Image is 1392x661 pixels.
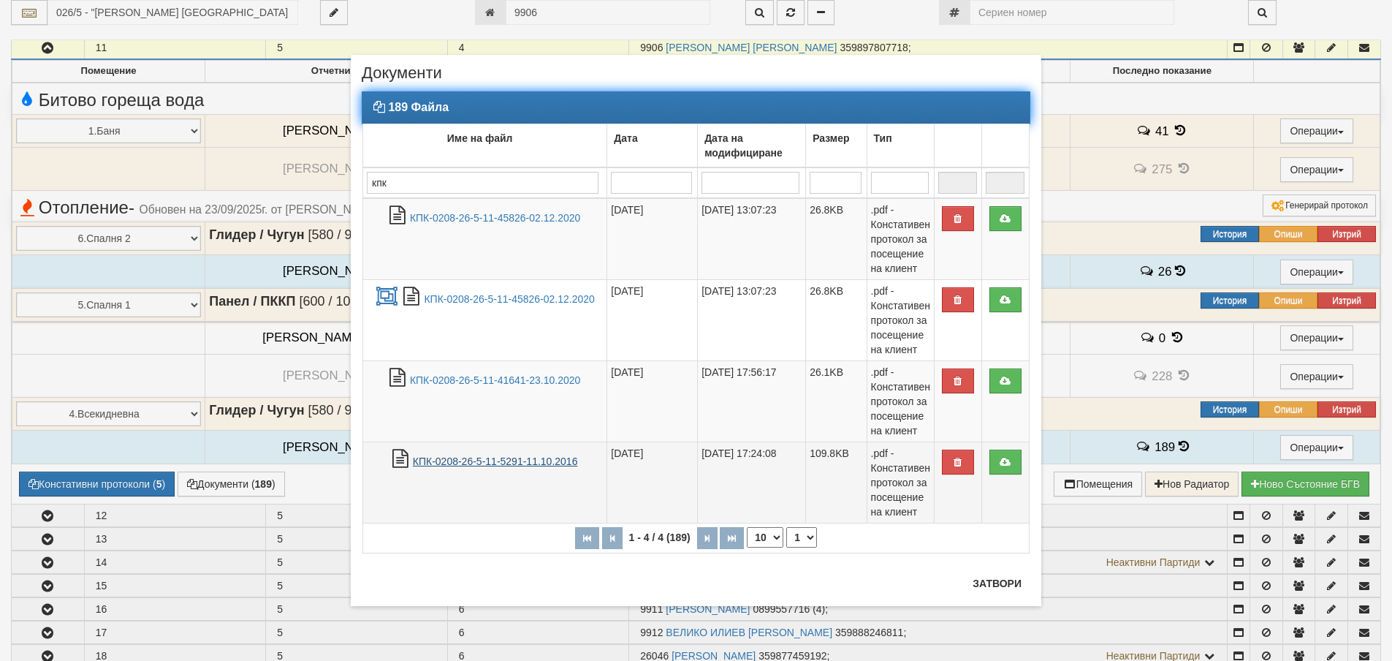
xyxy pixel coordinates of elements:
tr: КПК-0208-26-5-11-45826-02.12.2020.pdf - Констативен протокол за посещение на клиент [363,279,1030,360]
strong: 189 Файла [388,101,449,113]
td: Дата: No sort applied, activate to apply an ascending sort [607,124,698,167]
tr: КПК-0208-26-5-11-41641-23.10.2020.pdf - Констативен протокол за посещение на клиент [363,360,1030,442]
td: [DATE] 13:07:23 [698,279,806,360]
button: Предишна страница [602,527,623,549]
td: : No sort applied, activate to apply an ascending sort [934,124,981,167]
td: [DATE] 17:24:08 [698,442,806,523]
b: Име на файл [447,132,513,144]
td: 26.8KB [806,198,867,280]
td: 109.8KB [806,442,867,523]
button: Последна страница [720,527,744,549]
td: 26.8KB [806,279,867,360]
td: .pdf - Констативен протокол за посещение на клиент [867,279,934,360]
td: [DATE] 13:07:23 [698,198,806,280]
button: Затвори [964,572,1030,595]
select: Брой редове на страница [747,527,783,548]
a: КПК-0208-26-5-11-45826-02.12.2020 [424,293,594,305]
select: Страница номер [786,527,817,548]
b: Дата на модифициране [704,132,783,159]
button: Следваща страница [697,527,718,549]
td: [DATE] [607,360,698,442]
a: КПК-0208-26-5-11-45826-02.12.2020 [410,212,580,224]
span: 1 - 4 / 4 (189) [625,532,694,543]
b: Размер [813,132,849,144]
a: КПК-0208-26-5-11-41641-23.10.2020 [410,374,580,386]
b: Тип [874,132,892,144]
td: [DATE] [607,279,698,360]
td: .pdf - Констативен протокол за посещение на клиент [867,198,934,280]
tr: КПК-0208-26-5-11-45826-02.12.2020.pdf - Констативен протокол за посещение на клиент [363,198,1030,280]
button: Първа страница [575,527,599,549]
td: .pdf - Констативен протокол за посещение на клиент [867,442,934,523]
b: Дата [614,132,637,144]
td: [DATE] [607,198,698,280]
td: Име на файл: No sort applied, activate to apply an ascending sort [363,124,607,167]
tr: КПК-0208-26-5-11-5291-11.10.2016.pdf - Констативен протокол за посещение на клиент [363,442,1030,523]
td: Тип: No sort applied, activate to apply an ascending sort [867,124,934,167]
td: Размер: No sort applied, activate to apply an ascending sort [806,124,867,167]
span: Документи [362,66,442,91]
td: 26.1KB [806,360,867,442]
a: КПК-0208-26-5-11-5291-11.10.2016 [413,456,578,467]
td: .pdf - Констативен протокол за посещение на клиент [867,360,934,442]
td: [DATE] 17:56:17 [698,360,806,442]
td: Дата на модифициране: No sort applied, activate to apply an ascending sort [698,124,806,167]
td: : No sort applied, activate to apply an ascending sort [981,124,1029,167]
td: [DATE] [607,442,698,523]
